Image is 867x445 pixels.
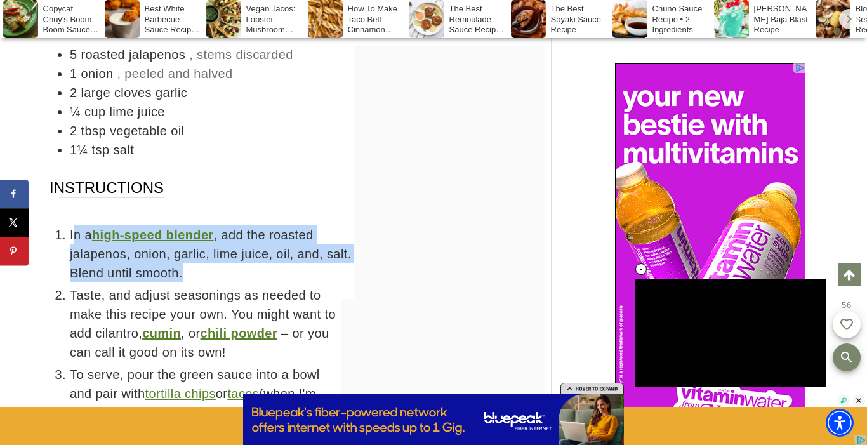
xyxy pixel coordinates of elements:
span: vegetable oil [110,124,185,138]
iframe: Advertisement [635,279,826,387]
span: , peeled and halved [117,67,232,81]
span: tbsp [81,124,106,138]
iframe: Advertisement [354,45,545,204]
div: Accessibility Menu [826,409,854,437]
span: 1¼ [70,143,88,157]
span: ¼ [70,105,81,119]
img: close_light.svg [852,394,865,407]
span: Taste, and adjust seasonings as needed to make this recipe your own. You might want to add cilant... [70,286,545,362]
span: , stems discarded [189,48,293,62]
span: Instructions [50,178,164,218]
span: 2 [70,124,77,138]
span: large cloves garlic [81,86,188,100]
span: 2 [70,86,77,100]
span: tsp [92,143,110,157]
span: onion [81,67,114,81]
span: In a , add the roasted jalapenos, onion, garlic, lime juice, oil, and, salt. Blend until smooth. [70,225,545,282]
a: chili powder [201,326,277,340]
span: salt [113,143,134,157]
span: cup [84,105,105,119]
span: lime juice [109,105,164,119]
iframe: Advertisement [615,63,805,444]
a: cumin [142,326,181,340]
a: Scroll to top [838,263,861,286]
a: high-speed blender [92,228,214,242]
img: info_light.svg [837,394,850,407]
span: 1 [70,67,77,81]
